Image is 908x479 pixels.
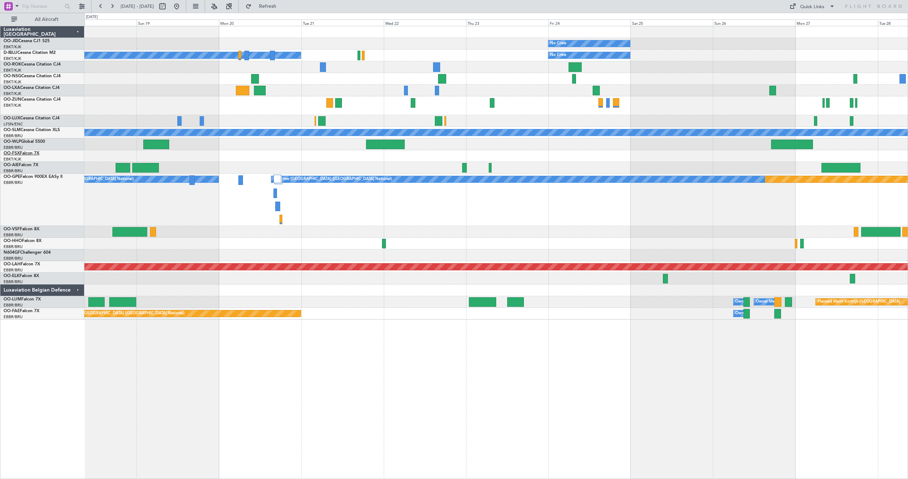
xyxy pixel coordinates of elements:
div: Tue 21 [301,19,384,26]
div: Quick Links [800,4,824,11]
span: D-IBLU [4,51,17,55]
a: OO-LAHFalcon 7X [4,262,40,266]
span: N604GF [4,250,20,255]
span: [DATE] - [DATE] [121,3,154,10]
a: EBKT/KJK [4,44,21,50]
span: OO-GPE [4,175,20,179]
a: OO-ZUNCessna Citation CJ4 [4,97,61,102]
a: OO-ROKCessna Citation CJ4 [4,62,61,67]
a: EBBR/BRU [4,256,23,261]
a: OO-FSXFalcon 7X [4,151,39,156]
span: OO-HHO [4,239,22,243]
a: EBBR/BRU [4,168,23,174]
a: OO-WLPGlobal 5500 [4,140,45,144]
a: EBBR/BRU [4,267,23,273]
div: Thu 23 [466,19,548,26]
span: OO-VSF [4,227,20,231]
a: LFSN/ENC [4,122,23,127]
div: Owner Melsbroek Air Base [756,297,804,307]
div: Sun 26 [713,19,795,26]
button: All Aircraft [8,14,77,25]
a: D-IBLUCessna Citation M2 [4,51,56,55]
a: EBKT/KJK [4,157,21,162]
div: No Crew [550,38,566,49]
a: OO-FAEFalcon 7X [4,309,39,313]
a: EBKT/KJK [4,91,21,96]
span: OO-SLM [4,128,21,132]
span: All Aircraft [18,17,75,22]
a: OO-AIEFalcon 7X [4,163,38,167]
div: No Crew [GEOGRAPHIC_DATA] ([GEOGRAPHIC_DATA] National) [273,174,392,185]
a: EBBR/BRU [4,232,23,238]
button: Refresh [242,1,285,12]
a: OO-VSFFalcon 8X [4,227,39,231]
div: Sat 25 [631,19,713,26]
input: Trip Number [22,1,62,12]
a: EBBR/BRU [4,314,23,320]
div: Mon 27 [795,19,877,26]
a: EBBR/BRU [4,145,23,150]
span: OO-JID [4,39,18,43]
a: OO-SLMCessna Citation XLS [4,128,60,132]
a: EBKT/KJK [4,79,21,85]
a: EBBR/BRU [4,180,23,185]
span: OO-ZUN [4,97,21,102]
span: OO-FAE [4,309,20,313]
a: OO-NSGCessna Citation CJ4 [4,74,61,78]
div: [DATE] [86,14,98,20]
span: OO-LUX [4,116,20,120]
a: OO-HHOFalcon 8X [4,239,41,243]
div: Planned Maint [GEOGRAPHIC_DATA] ([GEOGRAPHIC_DATA] National) [56,308,184,319]
span: OO-ELK [4,274,20,278]
a: OO-ELKFalcon 8X [4,274,39,278]
button: Quick Links [786,1,838,12]
div: Owner Melsbroek Air Base [735,297,784,307]
div: Planned Maint Kortrijk-[GEOGRAPHIC_DATA] [818,297,900,307]
a: OO-LUMFalcon 7X [4,297,41,302]
span: OO-WLP [4,140,21,144]
div: No Crew [550,50,566,61]
div: Fri 24 [548,19,631,26]
span: OO-AIE [4,163,19,167]
a: EBBR/BRU [4,133,23,139]
span: OO-LXA [4,86,20,90]
a: EBBR/BRU [4,244,23,249]
span: Refresh [253,4,283,9]
a: OO-JIDCessna CJ1 525 [4,39,50,43]
a: EBBR/BRU [4,279,23,284]
a: OO-GPEFalcon 900EX EASy II [4,175,62,179]
div: Mon 20 [219,19,301,26]
a: EBKT/KJK [4,103,21,108]
a: EBKT/KJK [4,56,21,61]
span: OO-ROK [4,62,21,67]
span: OO-NSG [4,74,21,78]
span: OO-LAH [4,262,21,266]
span: OO-LUM [4,297,21,302]
span: OO-FSX [4,151,20,156]
div: Sun 19 [137,19,219,26]
div: Sat 18 [54,19,137,26]
a: OO-LXACessna Citation CJ4 [4,86,60,90]
a: N604GFChallenger 604 [4,250,51,255]
div: Owner Melsbroek Air Base [735,308,784,319]
div: Wed 22 [384,19,466,26]
a: EBKT/KJK [4,68,21,73]
a: EBBR/BRU [4,303,23,308]
a: OO-LUXCessna Citation CJ4 [4,116,60,120]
